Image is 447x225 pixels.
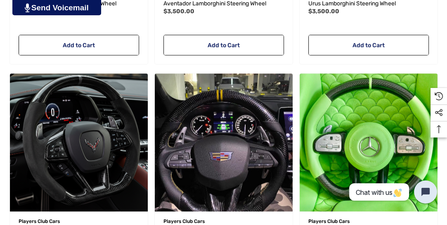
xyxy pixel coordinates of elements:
[155,73,293,211] a: Cadillac Carbon Fiber Steering Wheel,$2,500.00
[300,73,438,211] a: AMG Carbon Fiber Steering Wheel,Price range from $2,500.00 to $3,500.00
[19,35,139,55] a: Add to Cart
[155,73,293,211] img: Carbon Fiber Cadillac Steering Wheel
[10,73,148,211] a: Corvette Carbon Fiber Steering Wheel,$2,500.00
[10,73,148,211] img: Carbon Fiber Corvette C8 Steering Wheel
[308,8,339,15] span: $3,500.00
[300,73,438,211] img: Mercedes AMG Steering Wheel
[430,125,447,133] svg: Top
[163,8,194,15] span: $3,500.00
[163,35,284,55] a: Add to Cart
[25,3,30,12] img: PjwhLS0gR2VuZXJhdG9yOiBHcmF2aXQuaW8gLS0+PHN2ZyB4bWxucz0iaHR0cDovL3d3dy53My5vcmcvMjAwMC9zdmciIHhtb...
[435,109,443,117] svg: Social Media
[308,35,429,55] a: Add to Cart
[435,92,443,100] svg: Recently Viewed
